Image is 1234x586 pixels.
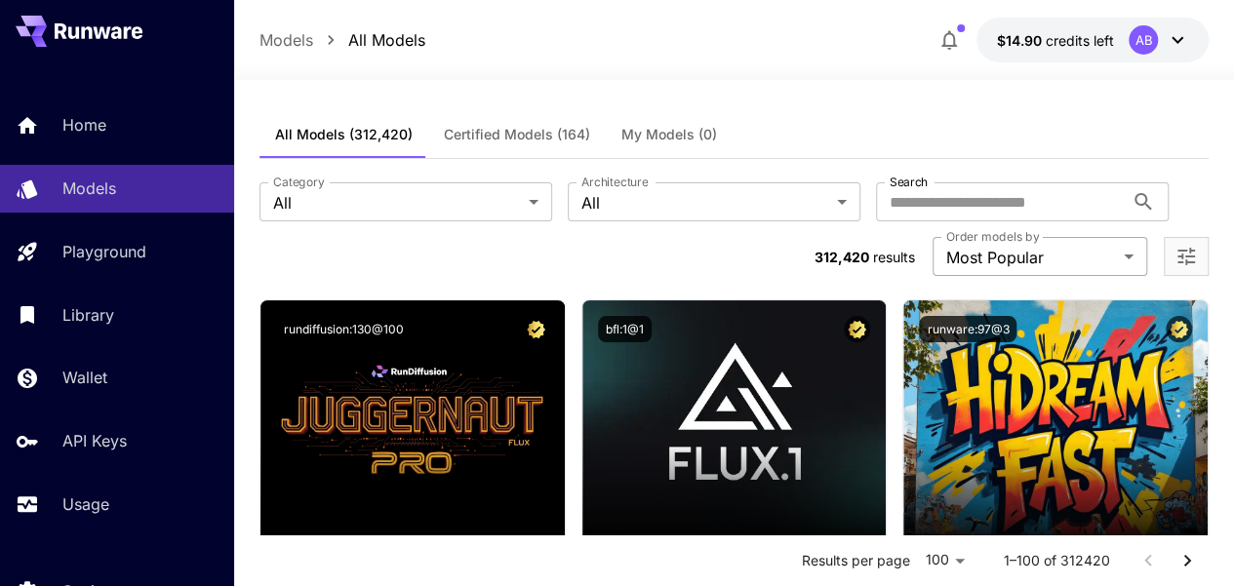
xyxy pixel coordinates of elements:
a: All Models [348,28,425,52]
button: Certified Model – Vetted for best performance and includes a commercial license. [844,316,870,342]
p: Home [62,113,106,137]
span: All [581,191,829,215]
span: 312,420 [815,249,869,265]
p: Library [62,303,114,327]
label: Order models by [946,228,1039,245]
label: Category [273,174,325,190]
p: Wallet [62,366,107,389]
div: AB [1129,25,1158,55]
label: Search [890,174,928,190]
span: Most Popular [946,246,1116,269]
button: runware:97@3 [919,316,1016,342]
p: Models [62,176,116,200]
span: results [873,249,915,265]
div: 100 [917,546,972,574]
span: All Models (312,420) [275,126,413,143]
button: Certified Model – Vetted for best performance and includes a commercial license. [1166,316,1192,342]
p: Playground [62,240,146,263]
a: Models [259,28,313,52]
p: Usage [62,492,109,516]
button: Certified Model – Vetted for best performance and includes a commercial license. [523,316,549,342]
button: Go to next page [1168,541,1207,580]
p: Results per page [801,551,909,570]
button: $14.90343AB [976,18,1209,62]
p: 1–100 of 312420 [1003,551,1109,570]
span: credits left [1045,32,1113,49]
button: Open more filters [1174,245,1198,269]
span: All [273,191,521,215]
div: $14.90343 [996,30,1113,51]
p: API Keys [62,429,127,452]
label: Architecture [581,174,648,190]
span: $14.90 [996,32,1045,49]
span: My Models (0) [621,126,717,143]
button: bfl:1@1 [598,316,652,342]
button: rundiffusion:130@100 [276,316,412,342]
span: Certified Models (164) [444,126,590,143]
nav: breadcrumb [259,28,425,52]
